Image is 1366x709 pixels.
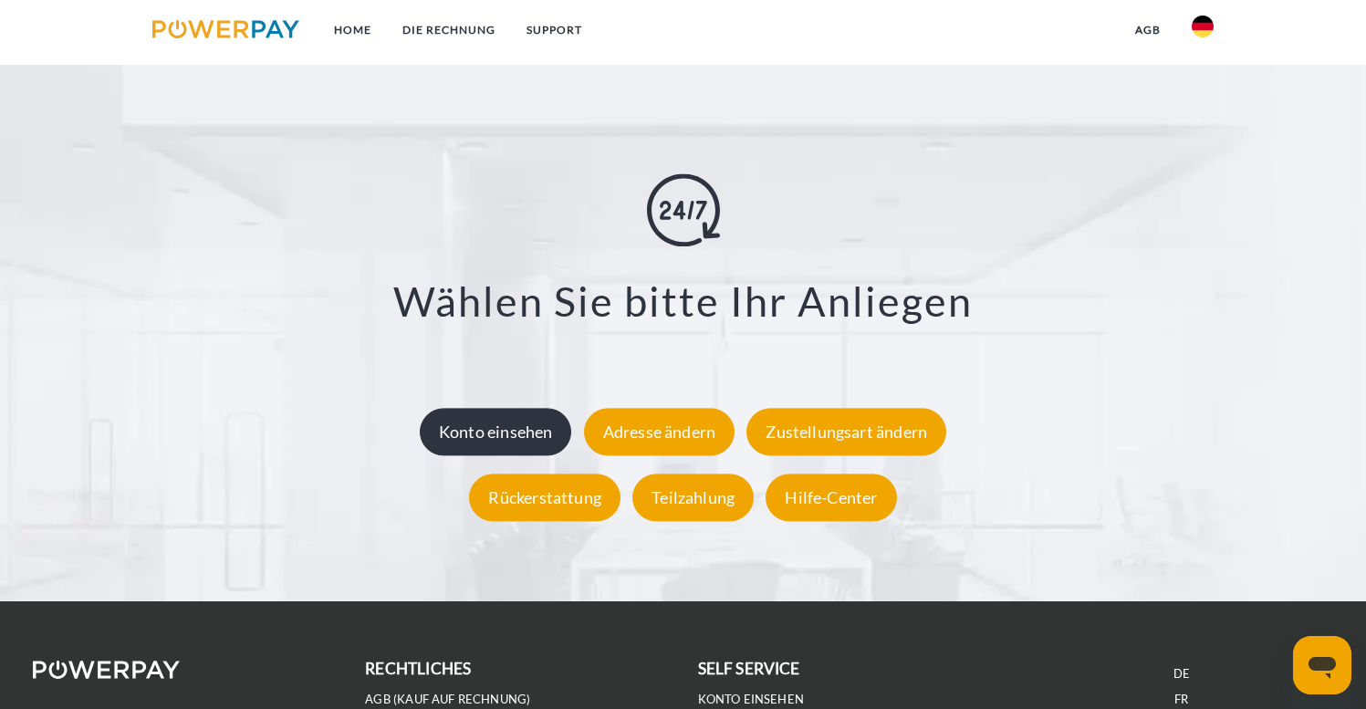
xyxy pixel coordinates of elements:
b: rechtliches [365,659,471,678]
div: Konto einsehen [420,409,572,456]
div: Hilfe-Center [766,474,896,522]
img: logo-powerpay.svg [152,20,299,38]
div: Zustellungsart ändern [746,409,946,456]
a: SUPPORT [511,14,598,47]
a: DIE RECHNUNG [387,14,511,47]
a: Home [318,14,387,47]
a: Rückerstattung [464,488,625,508]
a: Adresse ändern [579,422,740,443]
h3: Wählen Sie bitte Ihr Anliegen [91,276,1275,328]
div: Adresse ändern [584,409,735,456]
a: AGB (Kauf auf Rechnung) [365,692,530,707]
img: online-shopping.svg [647,174,720,247]
a: agb [1120,14,1176,47]
a: Konto einsehen [415,422,577,443]
img: logo-powerpay-white.svg [33,661,180,679]
b: self service [698,659,800,678]
div: Rückerstattung [469,474,620,522]
iframe: Schaltfläche zum Öffnen des Messaging-Fensters [1293,636,1351,694]
img: de [1192,16,1214,37]
div: Teilzahlung [632,474,754,522]
a: Teilzahlung [628,488,758,508]
a: DE [1173,666,1190,682]
a: Hilfe-Center [761,488,901,508]
a: FR [1174,692,1188,707]
a: Konto einsehen [698,692,805,707]
a: Zustellungsart ändern [742,422,951,443]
